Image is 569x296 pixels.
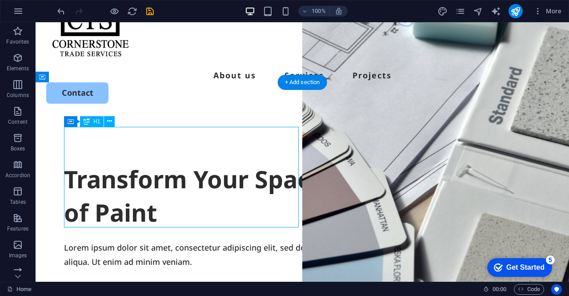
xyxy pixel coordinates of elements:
[533,7,561,16] span: More
[9,252,27,259] p: Images
[93,119,100,124] span: H1
[8,118,28,126] p: Content
[24,10,62,18] div: Get Started
[144,6,155,16] button: save
[6,38,29,45] p: Favorites
[510,6,521,16] i: Publish
[473,6,484,16] button: navigator
[491,6,501,16] i: AI Writer
[127,6,137,16] button: reload
[7,92,29,99] p: Columns
[7,284,32,295] a: Click to cancel selection. Double-click to open Pages
[437,6,448,16] button: design
[551,284,562,295] button: Usercentrics
[109,6,120,16] button: Click here to leave preview mode and continue editing
[298,6,330,16] button: 100%
[455,6,465,16] i: Pages (Ctrl+Alt+S)
[64,2,72,11] div: 5
[483,284,507,295] h6: Session time
[7,65,29,72] p: Elements
[499,286,500,292] span: :
[312,6,326,16] h6: 100%
[5,4,70,23] div: Get Started 5 items remaining, 0% complete
[7,225,28,232] p: Features
[530,4,565,18] button: More
[5,172,30,179] p: Accordion
[127,6,137,16] i: Reload page
[509,4,523,18] button: publish
[491,6,501,16] button: text_generator
[514,284,544,295] button: Code
[56,6,66,16] button: undo
[437,6,448,16] i: Design (Ctrl+Alt+Y)
[145,6,155,16] i: Save (Ctrl+S)
[11,145,25,152] p: Boxes
[455,6,466,16] button: pages
[335,7,343,15] i: On resize automatically adjust zoom level to fit chosen device.
[518,284,540,295] span: Code
[10,199,26,206] p: Tables
[493,284,506,295] span: 00 00
[473,6,483,16] i: Navigator
[278,75,327,90] div: + Add section
[56,6,66,16] i: Undo: Change text (Ctrl+Z)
